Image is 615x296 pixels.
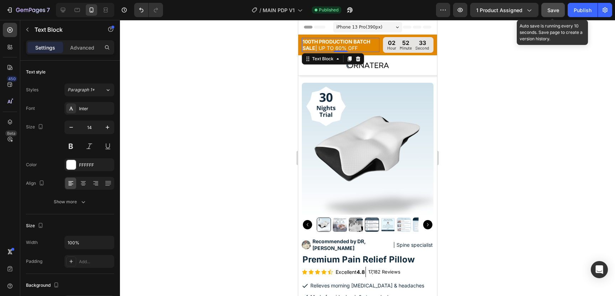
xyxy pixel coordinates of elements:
[26,221,45,231] div: Size
[26,105,35,112] div: Font
[26,162,37,168] div: Color
[68,87,95,93] span: Paragraph 1*
[70,44,94,51] p: Advanced
[26,122,45,132] div: Size
[263,6,295,14] span: MAIN PDP V1
[470,3,538,17] button: 1 product assigned
[319,7,338,13] span: Published
[79,259,112,265] div: Add...
[26,239,38,246] div: Width
[7,76,17,82] div: 450
[541,3,565,17] button: Save
[65,236,114,249] input: Auto
[35,25,95,34] p: Text Block
[5,131,17,136] div: Beta
[574,6,592,14] div: Publish
[26,69,46,75] div: Text style
[79,162,112,168] div: FFFFFF
[79,106,112,112] div: Inter
[568,3,598,17] button: Publish
[134,3,163,17] div: Undo/Redo
[547,7,559,13] span: Save
[26,195,114,208] button: Show more
[12,272,126,281] p: Made for side, back & stomach sleepers
[259,6,261,14] span: /
[54,198,87,205] div: Show more
[26,179,46,188] div: Align
[591,261,608,278] div: Open Intercom Messenger
[26,258,42,265] div: Padding
[35,44,55,51] p: Settings
[47,6,50,14] p: 7
[26,87,38,93] div: Styles
[476,6,522,14] span: 1 product assigned
[3,3,53,17] button: 7
[64,83,114,96] button: Paragraph 1*
[26,281,61,290] div: Background
[298,20,437,296] iframe: Design area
